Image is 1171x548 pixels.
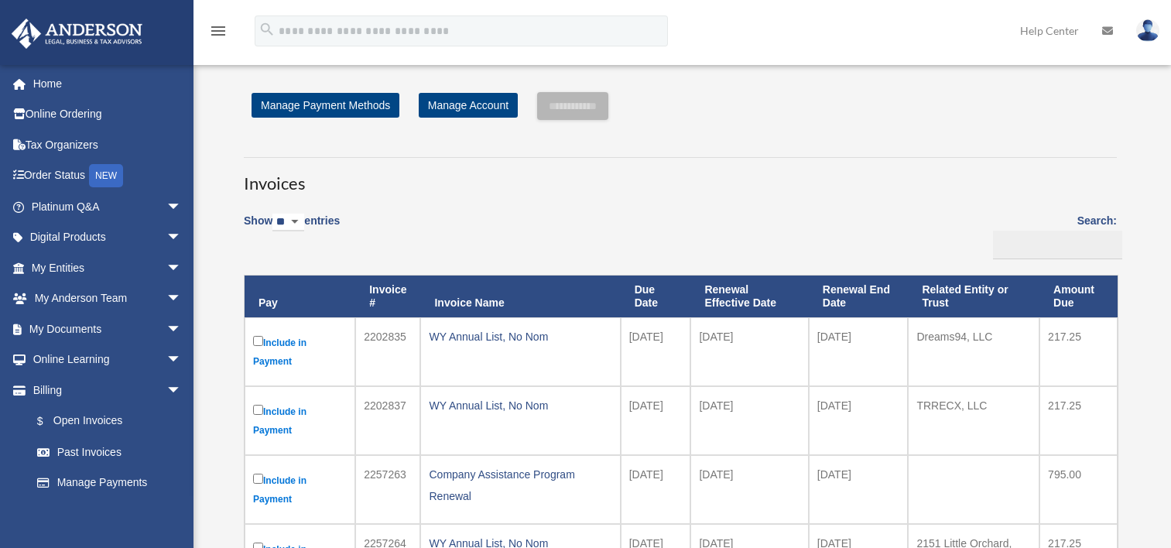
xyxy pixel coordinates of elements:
[419,93,518,118] a: Manage Account
[1039,276,1118,317] th: Amount Due: activate to sort column ascending
[1039,386,1118,455] td: 217.25
[690,276,808,317] th: Renewal Effective Date: activate to sort column ascending
[22,406,190,437] a: $Open Invoices
[11,68,205,99] a: Home
[429,326,611,348] div: WY Annual List, No Nom
[355,386,420,455] td: 2202837
[355,455,420,524] td: 2257263
[253,333,347,371] label: Include in Payment
[253,471,347,509] label: Include in Payment
[621,455,691,524] td: [DATE]
[166,191,197,223] span: arrow_drop_down
[429,395,611,416] div: WY Annual List, No Nom
[621,276,691,317] th: Due Date: activate to sort column ascending
[7,19,147,49] img: Anderson Advisors Platinum Portal
[690,386,808,455] td: [DATE]
[166,375,197,406] span: arrow_drop_down
[272,214,304,231] select: Showentries
[1039,455,1118,524] td: 795.00
[245,276,355,317] th: Pay: activate to sort column descending
[166,344,197,376] span: arrow_drop_down
[209,22,228,40] i: menu
[429,464,611,507] div: Company Assistance Program Renewal
[420,276,620,317] th: Invoice Name: activate to sort column ascending
[11,252,205,283] a: My Entitiesarrow_drop_down
[166,313,197,345] span: arrow_drop_down
[166,252,197,284] span: arrow_drop_down
[988,211,1117,259] label: Search:
[253,405,263,415] input: Include in Payment
[690,317,808,386] td: [DATE]
[809,386,909,455] td: [DATE]
[690,455,808,524] td: [DATE]
[166,283,197,315] span: arrow_drop_down
[253,474,263,484] input: Include in Payment
[11,375,197,406] a: Billingarrow_drop_down
[89,164,123,187] div: NEW
[809,276,909,317] th: Renewal End Date: activate to sort column ascending
[11,222,205,253] a: Digital Productsarrow_drop_down
[166,222,197,254] span: arrow_drop_down
[809,317,909,386] td: [DATE]
[11,344,205,375] a: Online Learningarrow_drop_down
[22,437,197,468] a: Past Invoices
[209,27,228,40] a: menu
[809,455,909,524] td: [DATE]
[1136,19,1159,42] img: User Pic
[259,21,276,38] i: search
[11,99,205,130] a: Online Ordering
[355,317,420,386] td: 2202835
[993,231,1122,260] input: Search:
[253,402,347,440] label: Include in Payment
[252,93,399,118] a: Manage Payment Methods
[11,313,205,344] a: My Documentsarrow_drop_down
[908,276,1039,317] th: Related Entity or Trust: activate to sort column ascending
[46,412,53,431] span: $
[22,468,197,498] a: Manage Payments
[253,336,263,346] input: Include in Payment
[11,283,205,314] a: My Anderson Teamarrow_drop_down
[621,317,691,386] td: [DATE]
[244,211,340,247] label: Show entries
[244,157,1117,196] h3: Invoices
[908,317,1039,386] td: Dreams94, LLC
[11,191,205,222] a: Platinum Q&Aarrow_drop_down
[11,160,205,192] a: Order StatusNEW
[621,386,691,455] td: [DATE]
[1039,317,1118,386] td: 217.25
[355,276,420,317] th: Invoice #: activate to sort column ascending
[11,129,205,160] a: Tax Organizers
[908,386,1039,455] td: TRRECX, LLC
